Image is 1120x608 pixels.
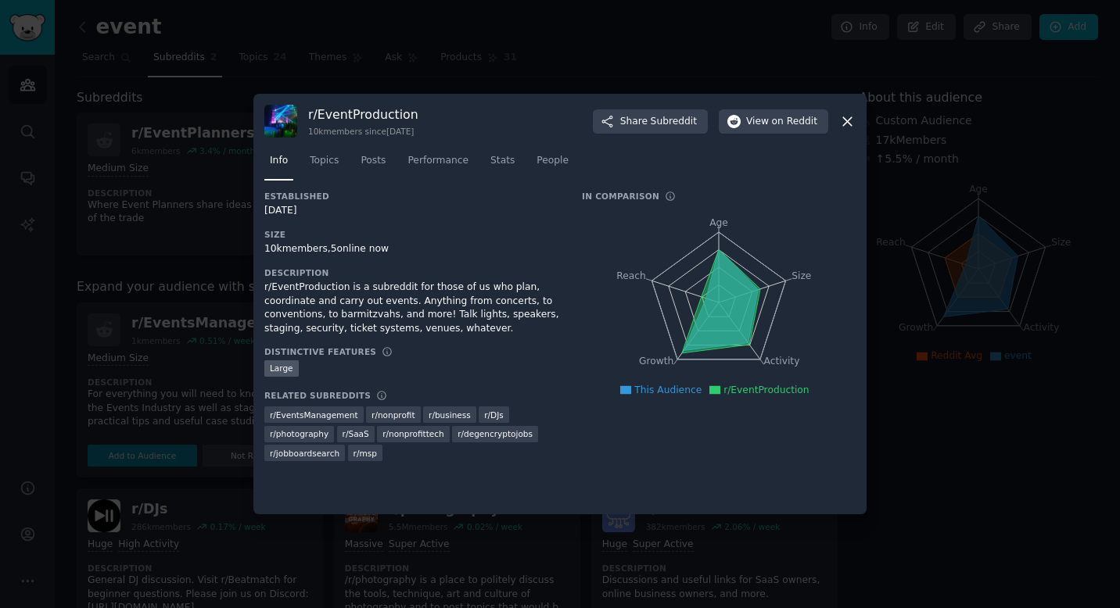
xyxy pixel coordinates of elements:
img: EventProduction [264,105,297,138]
span: Info [270,154,288,168]
span: Topics [310,154,339,168]
a: Info [264,148,293,181]
tspan: Reach [616,270,646,281]
span: Performance [407,154,468,168]
button: ShareSubreddit [593,109,708,134]
h3: Size [264,229,560,240]
h3: Description [264,267,560,278]
h3: Related Subreddits [264,390,371,401]
tspan: Growth [639,356,673,367]
h3: In Comparison [582,191,659,202]
span: Share [620,115,697,129]
span: r/ nonprofit [372,410,415,420]
div: Large [264,360,299,377]
span: r/ EventsManagement [270,410,358,420]
span: on Reddit [772,115,817,129]
span: r/ nonprofittech [382,428,444,439]
span: r/ degencryptojobs [458,428,533,439]
a: Performance [402,148,474,181]
h3: Established [264,191,560,202]
span: This Audience [634,384,702,395]
span: r/ photography [270,428,328,439]
span: r/ jobboardsearch [270,448,339,459]
tspan: Size [792,270,811,281]
span: r/ SaaS [343,428,369,439]
div: r/EventProduction is a subreddit for those of us who plan, coordinate and carry out events. Anyth... [264,281,560,335]
span: r/ msp [354,448,377,459]
a: People [531,148,574,181]
span: Stats [490,154,515,168]
div: [DATE] [264,204,560,218]
a: Topics [304,148,344,181]
span: Subreddit [651,115,697,129]
span: View [746,115,817,129]
span: r/ business [429,410,471,420]
span: People [537,154,569,168]
button: Viewon Reddit [719,109,828,134]
span: Posts [361,154,386,168]
div: 10k members, 5 online now [264,242,560,256]
span: r/ DJs [484,410,504,420]
tspan: Age [709,217,728,228]
tspan: Activity [764,356,800,367]
h3: Distinctive Features [264,346,376,357]
span: r/EventProduction [723,384,809,395]
div: 10k members since [DATE] [308,126,418,137]
a: Posts [355,148,391,181]
h3: r/ EventProduction [308,106,418,123]
a: Stats [485,148,520,181]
